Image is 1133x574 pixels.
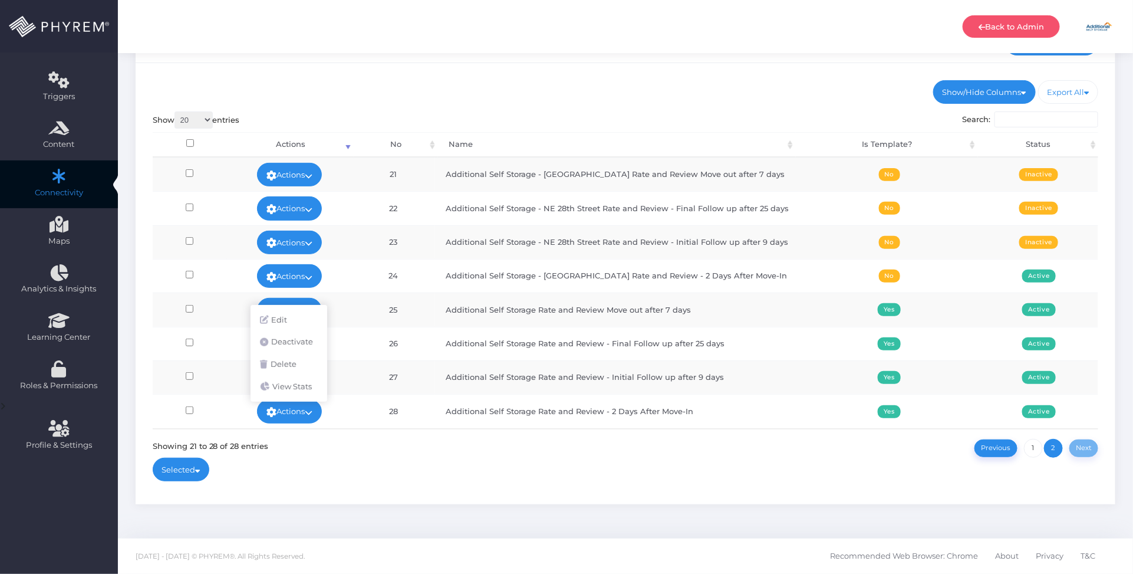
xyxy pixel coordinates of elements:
span: Profile & Settings [26,439,92,451]
span: Active [1022,337,1056,350]
a: 2 [1044,439,1063,458]
span: Inactive [1019,202,1058,215]
td: Additional Self Storage Rate and Review - Initial Follow up after 9 days [435,360,799,394]
span: No [879,168,900,181]
span: Inactive [1019,236,1058,249]
span: Inactive [1019,168,1058,181]
span: No [879,202,900,215]
a: 1 [1024,439,1043,458]
td: 23 [352,225,435,259]
td: Additional Self Storage Rate and Review - Final Follow up after 25 days [435,327,799,360]
td: Additional Self Storage - [GEOGRAPHIC_DATA] Rate and Review Move out after 7 days [435,158,799,191]
span: Active [1022,371,1056,384]
a: Deactivate [251,331,327,353]
span: Privacy [1036,544,1063,569]
a: Actions [257,196,322,220]
a: Actions [257,163,322,186]
td: Additional Self Storage Rate and Review Move out after 7 days [435,293,799,326]
td: 26 [352,327,435,360]
th: Status: activate to sort column ascending [978,132,1098,158]
span: Active [1022,303,1056,316]
a: Export All [1038,80,1099,104]
span: No [879,236,900,249]
td: 21 [352,158,435,191]
span: Maps [48,235,70,247]
span: T&C [1081,544,1095,569]
a: Show/Hide Columns [933,80,1036,104]
th: No: activate to sort column ascending [354,132,438,158]
a: Edit [251,309,327,332]
a: About [995,539,1019,574]
span: Analytics & Insights [8,283,110,295]
span: About [995,544,1019,569]
span: No [879,270,900,283]
a: Actions [257,231,322,254]
a: Privacy [1036,539,1063,574]
span: Yes [878,303,901,316]
a: View Stats [251,376,327,398]
a: Previous [974,439,1017,458]
span: Connectivity [8,187,110,199]
a: Actions [257,399,322,423]
input: Search: [994,111,1098,128]
span: [DATE] - [DATE] © PHYREM®. All Rights Reserved. [136,552,305,560]
a: Selected [153,458,210,481]
td: 28 [352,394,435,428]
th: Name: activate to sort column ascending [438,132,796,158]
span: Yes [878,337,901,350]
th: Is Template?: activate to sort column ascending [796,132,978,158]
a: Actions [257,264,322,288]
label: Search: [963,111,1099,128]
th: Actions [228,132,354,158]
td: 27 [352,360,435,394]
td: Additional Self Storage - [GEOGRAPHIC_DATA] Rate and Review - 2 Days After Move-In [435,259,799,293]
span: Triggers [8,91,110,103]
a: T&C [1081,539,1095,574]
a: Recommended Web Browser: Chrome [830,539,978,574]
span: Yes [878,405,901,418]
label: Show entries [153,111,240,129]
span: Active [1022,405,1056,418]
div: Showing 21 to 28 of 28 entries [153,437,269,452]
span: Yes [878,371,901,384]
a: Back to Admin [963,15,1060,38]
select: Showentries [174,111,213,129]
span: Roles & Permissions [8,380,110,392]
td: 24 [352,259,435,293]
span: Recommended Web Browser: Chrome [830,544,978,569]
a: Delete [251,353,327,376]
span: Learning Center [8,332,110,343]
td: Additional Self Storage - NE 28th Street Rate and Review - Final Follow up after 25 days [435,191,799,225]
td: Additional Self Storage - NE 28th Street Rate and Review - Initial Follow up after 9 days [435,225,799,259]
span: Active [1022,270,1056,283]
span: Content [8,139,110,150]
td: 22 [352,191,435,225]
td: 25 [352,293,435,326]
td: Additional Self Storage Rate and Review - 2 Days After Move-In [435,394,799,428]
a: Actions [257,298,322,322]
